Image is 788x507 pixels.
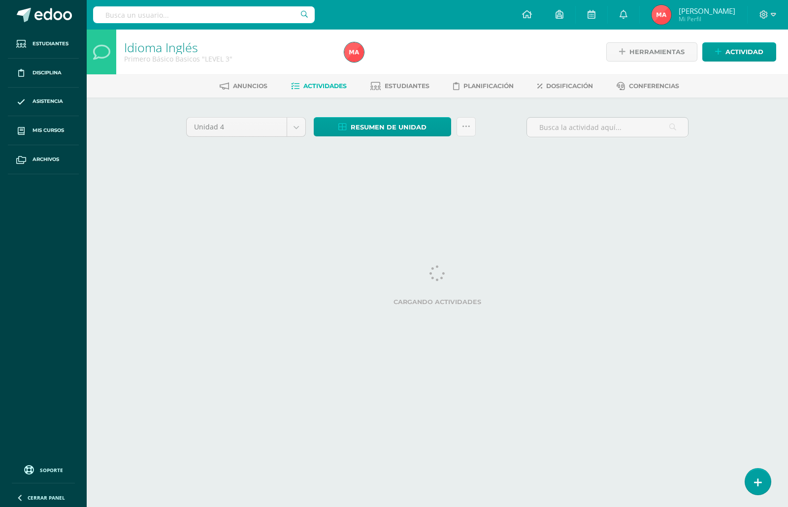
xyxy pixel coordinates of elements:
label: Cargando actividades [186,298,689,306]
span: Unidad 4 [194,118,279,136]
a: Dosificación [537,78,593,94]
span: Soporte [40,467,63,474]
span: Dosificación [546,82,593,90]
a: Anuncios [220,78,267,94]
span: Resumen de unidad [351,118,427,136]
span: Disciplina [33,69,62,77]
span: Herramientas [629,43,685,61]
a: Asistencia [8,88,79,117]
span: Cerrar panel [28,494,65,501]
a: Estudiantes [370,78,429,94]
h1: Idioma Inglés [124,40,332,54]
span: Mi Perfil [679,15,735,23]
a: Soporte [12,463,75,476]
div: Primero Básico Basicos 'LEVEL 3' [124,54,332,63]
a: Resumen de unidad [314,117,451,136]
a: Planificación [453,78,514,94]
a: Unidad 4 [187,118,305,136]
span: Estudiantes [385,82,429,90]
img: 12ecad56ef4e52117aff8f81ddb9cf7f.png [344,42,364,62]
span: [PERSON_NAME] [679,6,735,16]
a: Mis cursos [8,116,79,145]
span: Estudiantes [33,40,68,48]
input: Busca un usuario... [93,6,315,23]
img: 12ecad56ef4e52117aff8f81ddb9cf7f.png [652,5,671,25]
a: Idioma Inglés [124,39,198,56]
a: Actividad [702,42,776,62]
span: Mis cursos [33,127,64,134]
span: Anuncios [233,82,267,90]
span: Actividades [303,82,347,90]
a: Actividades [291,78,347,94]
span: Actividad [725,43,763,61]
input: Busca la actividad aquí... [527,118,688,137]
span: Asistencia [33,97,63,105]
span: Planificación [463,82,514,90]
a: Disciplina [8,59,79,88]
span: Conferencias [629,82,679,90]
a: Conferencias [617,78,679,94]
span: Archivos [33,156,59,163]
a: Herramientas [606,42,697,62]
a: Estudiantes [8,30,79,59]
a: Archivos [8,145,79,174]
